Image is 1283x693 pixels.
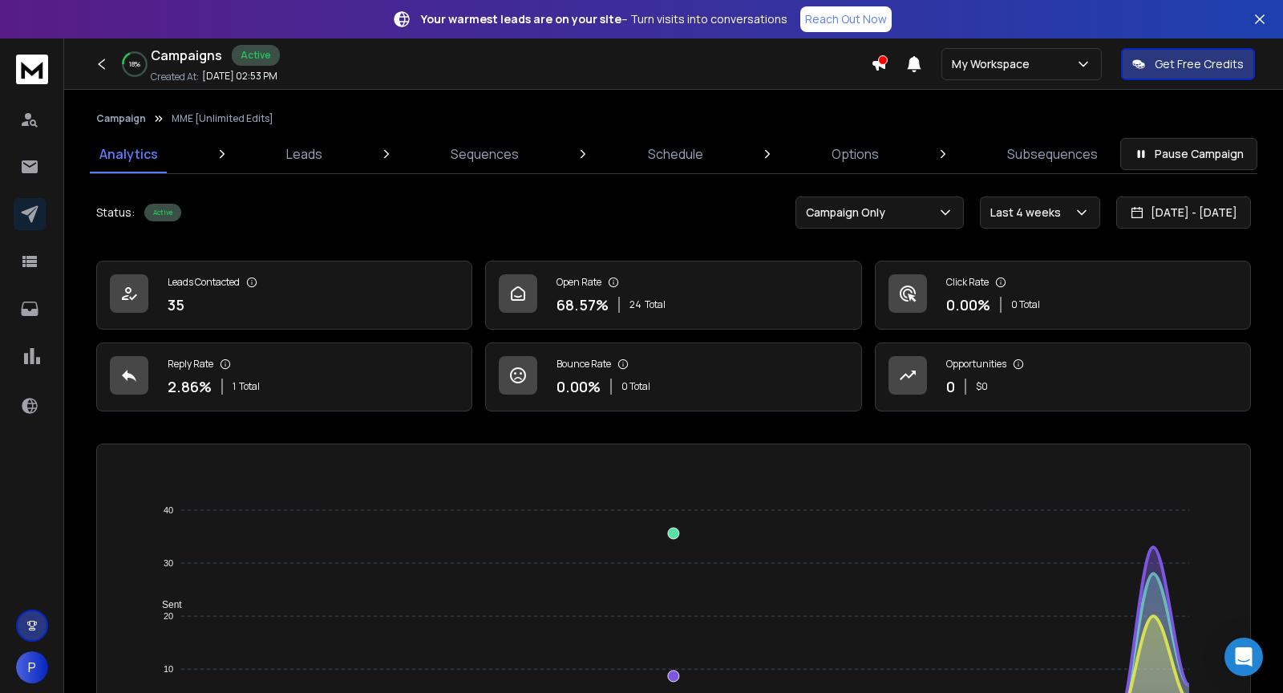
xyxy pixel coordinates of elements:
[1224,638,1263,676] div: Open Intercom Messenger
[1155,56,1244,72] p: Get Free Credits
[129,59,140,69] p: 18 %
[232,45,280,66] div: Active
[421,11,621,26] strong: Your warmest leads are on your site
[805,11,887,27] p: Reach Out Now
[952,56,1036,72] p: My Workspace
[202,70,277,83] p: [DATE] 02:53 PM
[800,6,892,32] a: Reach Out Now
[16,55,48,84] img: logo
[16,651,48,683] button: P
[421,11,787,27] p: – Turn visits into conversations
[151,71,199,83] p: Created At:
[1121,48,1255,80] button: Get Free Credits
[151,46,222,65] h1: Campaigns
